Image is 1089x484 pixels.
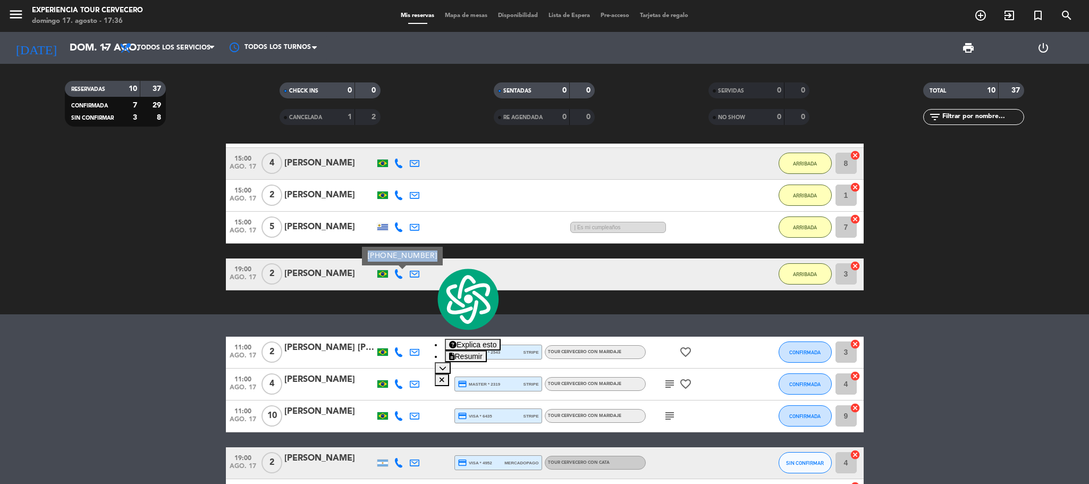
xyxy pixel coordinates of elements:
strong: 8 [157,114,163,121]
strong: 37 [1011,87,1022,94]
strong: 0 [586,87,593,94]
span: RESERVADAS [71,87,105,92]
strong: 0 [801,87,807,94]
span: SENTADAS [503,88,531,94]
span: Tour cervecero con maridaje [548,414,621,418]
span: CONFIRMADA [71,103,108,109]
span: 2 [261,341,282,363]
span: 15:00 [230,183,256,196]
span: CANCELADA [289,115,322,120]
span: visa * 4952 [458,458,492,468]
span: CHECK INS [289,88,318,94]
span: 15:00 [230,215,256,228]
span: | Es mi cumpleaños [570,222,666,233]
strong: 0 [562,113,567,121]
div: [PERSON_NAME] [284,156,375,170]
div: [PERSON_NAME] [284,267,375,281]
strong: 0 [586,113,593,121]
div: LOG OUT [1006,32,1081,64]
i: cancel [850,261,860,271]
button: ARRIBADA [779,263,832,285]
span: ago. 17 [230,163,256,176]
strong: 0 [562,87,567,94]
img: logo.svg [435,267,501,331]
i: cancel [850,449,860,460]
span: ARRIBADA [793,271,817,277]
button: ARRIBADA [779,153,832,174]
strong: 1 [348,113,352,121]
span: 2 [261,263,282,285]
span: 5 [261,216,282,238]
span: print [962,41,975,54]
i: subject [663,410,676,422]
strong: 0 [777,113,781,121]
button: CONFIRMADA [779,405,832,427]
span: ago. 17 [230,384,256,396]
i: [DATE] [8,36,64,60]
span: stripe [524,349,539,356]
span: CONFIRMADA [789,349,821,355]
span: ARRIBADA [793,224,817,230]
i: exit_to_app [1003,9,1016,22]
span: 10 [261,405,282,427]
span: stripe [524,381,539,388]
span: Mis reservas [395,13,440,19]
strong: 0 [801,113,807,121]
span: stripe [524,413,539,420]
span: Mapa de mesas [440,13,493,19]
strong: 0 [372,87,378,94]
strong: 7 [133,102,137,109]
i: subject [663,378,676,390]
strong: 29 [153,102,163,109]
span: SERVIDAS [718,88,744,94]
button: ARRIBADA [779,185,832,206]
div: [PERSON_NAME] [284,452,375,465]
span: 2 [261,185,282,206]
i: filter_list [928,111,941,123]
i: search [1060,9,1073,22]
span: Todos los servicios [137,44,210,52]
i: credit_card [458,411,467,421]
span: SIN CONFIRMAR [786,460,824,466]
i: cancel [850,339,860,349]
button: Explica esto [445,339,501,351]
div: [PERSON_NAME] [PERSON_NAME] [284,341,375,355]
button: CONFIRMADA [779,373,832,395]
span: 11:00 [230,372,256,385]
i: cancel [850,403,860,413]
i: cancel [850,182,860,193]
span: Tour cervecero con maridaje [548,350,621,354]
span: TOTAL [930,88,946,94]
strong: 37 [153,85,163,93]
span: ago. 17 [230,227,256,239]
i: credit_card [458,458,467,468]
span: ARRIBADA [793,161,817,166]
span: 15:00 [230,152,256,164]
button: SIN CONFIRMAR [779,452,832,473]
div: [PERSON_NAME] [284,220,375,234]
span: Lista de Espera [543,13,595,19]
i: cancel [850,214,860,224]
strong: 10 [987,87,995,94]
span: CONFIRMADA [789,381,821,387]
i: turned_in_not [1032,9,1044,22]
input: Filtrar por nombre... [941,111,1024,123]
div: domingo 17. agosto - 17:36 [32,16,143,27]
div: [PHONE_NUMBER] [362,247,443,265]
div: [PERSON_NAME] [284,373,375,387]
span: Disponibilidad [493,13,543,19]
strong: 3 [133,114,137,121]
div: [PERSON_NAME] [284,405,375,419]
span: 11:00 [230,404,256,416]
span: ago. 17 [230,463,256,475]
i: power_settings_new [1037,41,1050,54]
span: ago. 17 [230,195,256,207]
strong: 2 [372,113,378,121]
button: CONFIRMADA [779,341,832,363]
span: visa * 6435 [458,411,492,421]
i: cancel [850,150,860,161]
i: favorite_border [679,378,692,390]
span: Tarjetas de regalo [635,13,694,19]
strong: 0 [348,87,352,94]
button: Resumir [445,351,487,362]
